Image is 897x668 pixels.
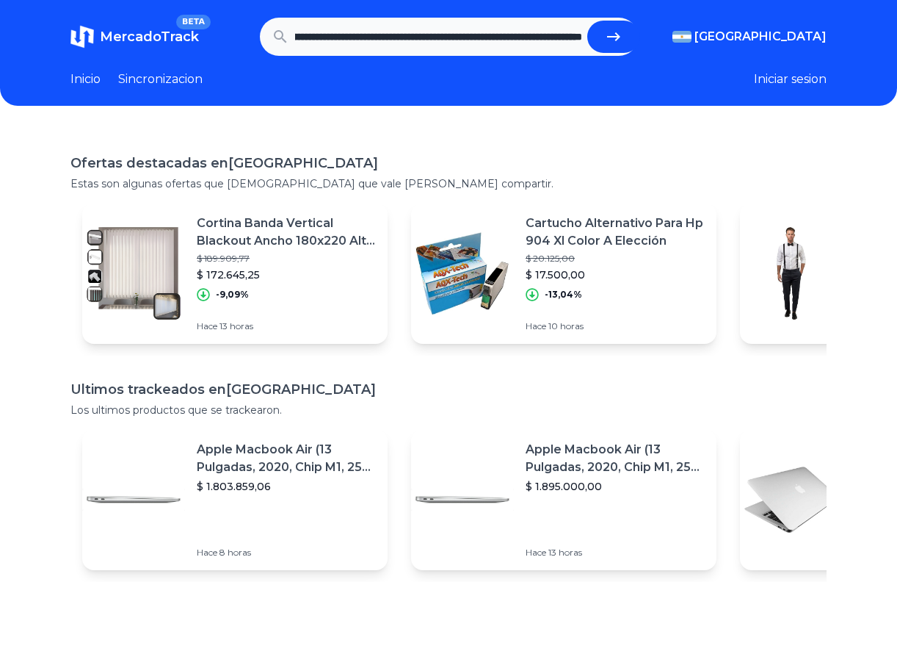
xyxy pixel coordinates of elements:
a: Featured imageCartucho Alternativo Para Hp 904 Xl Color A Elección$ 20.125,00$ 17.500,00-13,04%Ha... [411,203,716,344]
img: Featured image [82,448,185,551]
p: -13,04% [545,289,582,301]
p: Hace 8 horas [197,547,376,559]
a: Featured imageCortina Banda Vertical Blackout Ancho 180x220 Alto Hot Sale$ 189.909,77$ 172.645,25... [82,203,388,344]
button: [GEOGRAPHIC_DATA] [672,28,827,46]
img: Featured image [740,222,843,325]
p: -9,09% [216,289,249,301]
a: MercadoTrackBETA [70,25,199,49]
a: Featured imageApple Macbook Air (13 Pulgadas, 2020, Chip M1, 256 Gb De Ssd, 8 Gb De Ram) - Plata$... [82,429,388,570]
p: Apple Macbook Air (13 Pulgadas, 2020, Chip M1, 256 Gb De Ssd, 8 Gb De Ram) - Plata [197,441,376,476]
button: Iniciar sesion [754,71,827,88]
p: $ 189.909,77 [197,253,376,265]
p: Cortina Banda Vertical Blackout Ancho 180x220 Alto Hot Sale [197,215,376,250]
img: Featured image [82,222,185,325]
p: $ 172.645,25 [197,267,376,282]
p: $ 1.803.859,06 [197,479,376,494]
p: Estas son algunas ofertas que [DEMOGRAPHIC_DATA] que vale [PERSON_NAME] compartir. [70,176,827,191]
p: $ 1.895.000,00 [526,479,705,494]
img: Featured image [411,448,514,551]
p: Hace 10 horas [526,320,705,332]
a: Featured imageApple Macbook Air (13 Pulgadas, 2020, Chip M1, 256 Gb De Ssd, 8 Gb De Ram) - Plata$... [411,429,716,570]
p: Apple Macbook Air (13 Pulgadas, 2020, Chip M1, 256 Gb De Ssd, 8 Gb De Ram) - Plata [526,441,705,476]
img: MercadoTrack [70,25,94,49]
p: Hace 13 horas [197,320,376,332]
p: Los ultimos productos que se trackearon. [70,403,827,417]
span: MercadoTrack [100,29,199,45]
h1: Ofertas destacadas en [GEOGRAPHIC_DATA] [70,153,827,173]
img: Argentina [672,31,691,43]
p: $ 20.125,00 [526,253,705,265]
h1: Ultimos trackeados en [GEOGRAPHIC_DATA] [70,379,827,400]
p: Cartucho Alternativo Para Hp 904 Xl Color A Elección [526,215,705,250]
span: BETA [176,15,211,29]
a: Sincronizacion [118,71,203,88]
span: [GEOGRAPHIC_DATA] [694,28,827,46]
p: Hace 13 horas [526,547,705,559]
img: Featured image [740,448,843,551]
a: Inicio [70,71,101,88]
p: $ 17.500,00 [526,267,705,282]
img: Featured image [411,222,514,325]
